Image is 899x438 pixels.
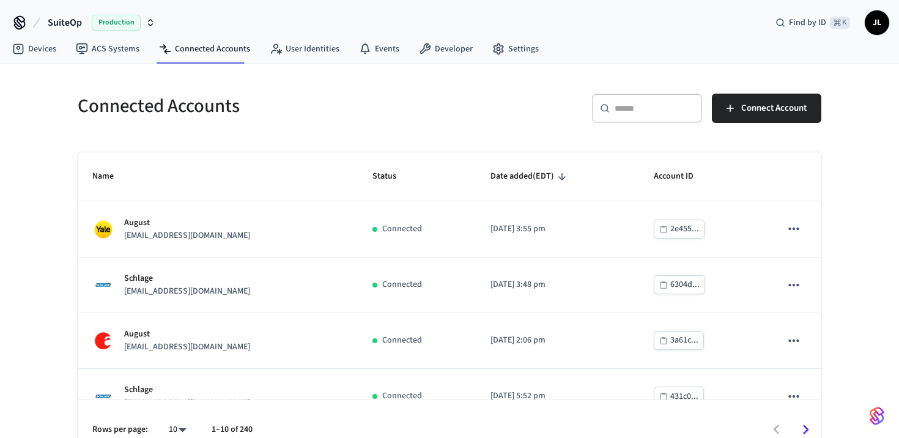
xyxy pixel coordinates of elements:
a: Settings [483,38,549,60]
button: JL [865,10,889,35]
a: Devices [2,38,66,60]
span: SuiteOp [48,15,82,30]
p: Connected [382,390,422,403]
p: [EMAIL_ADDRESS][DOMAIN_NAME] [124,285,250,298]
a: Events [349,38,409,60]
p: [DATE] 3:48 pm [490,278,624,291]
button: 431c0... [654,387,704,406]
p: Connected [382,278,422,291]
span: Name [92,167,130,186]
span: JL [866,12,888,34]
p: August [124,328,250,341]
p: Rows per page: [92,423,148,436]
span: Connect Account [741,100,807,116]
div: 2e455... [670,221,699,237]
a: Developer [409,38,483,60]
p: [DATE] 3:55 pm [490,223,624,236]
img: Schlage Logo, Square [92,274,114,296]
p: [EMAIL_ADDRESS][DOMAIN_NAME] [124,229,250,242]
a: ACS Systems [66,38,149,60]
button: Connect Account [712,94,821,123]
span: Production [92,15,141,31]
a: Connected Accounts [149,38,260,60]
button: 3a61c... [654,331,704,350]
span: ⌘ K [830,17,850,29]
p: [EMAIL_ADDRESS][DOMAIN_NAME] [124,396,250,409]
p: Schlage [124,384,250,396]
img: August Logo, Square [92,330,114,352]
button: 6304d... [654,275,705,294]
h5: Connected Accounts [78,94,442,119]
span: Status [372,167,412,186]
p: Connected [382,223,422,236]
img: Schlage Logo, Square [92,385,114,407]
img: SeamLogoGradient.69752ec5.svg [870,406,884,426]
a: User Identities [260,38,349,60]
p: [EMAIL_ADDRESS][DOMAIN_NAME] [124,341,250,354]
p: Connected [382,334,422,347]
div: 3a61c... [670,333,698,348]
span: Date added(EDT) [490,167,570,186]
p: Schlage [124,272,250,285]
span: Find by ID [789,17,826,29]
img: Yale Logo, Square [92,218,114,240]
div: Find by ID⌘ K [766,12,860,34]
p: August [124,217,250,229]
span: Account ID [654,167,709,186]
div: 6304d... [670,277,700,292]
p: 1–10 of 240 [212,423,253,436]
p: [DATE] 2:06 pm [490,334,624,347]
button: 2e455... [654,220,705,239]
div: 431c0... [670,389,698,404]
p: [DATE] 5:52 pm [490,390,624,403]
